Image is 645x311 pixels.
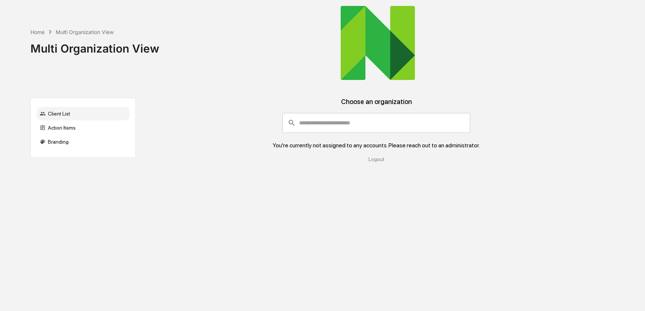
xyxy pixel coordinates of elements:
[142,98,611,113] div: Choose an organization
[37,121,130,134] div: Action Items
[282,113,470,133] div: consultant-dashboard__filter-organizations-search-bar
[37,135,130,148] div: Branding
[341,6,415,80] img: NerdWallet Wealth Partners
[30,36,159,55] div: Multi Organization View
[37,107,130,120] div: Client List
[273,142,480,149] div: You're currently not assigned to any accounts. Please reach out to an administrator.
[621,287,641,307] iframe: Open customer support
[142,156,611,162] div: Logout
[30,29,45,35] div: Home
[56,29,114,35] div: Multi Organization View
